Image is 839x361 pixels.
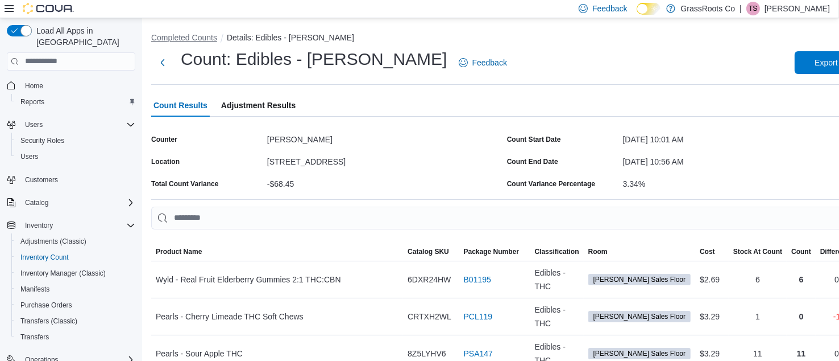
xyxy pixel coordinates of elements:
button: Inventory Manager (Classic) [11,265,140,281]
button: Customers [2,171,140,188]
span: Transfers (Classic) [16,314,135,328]
button: Catalog [20,196,53,210]
label: Location [151,157,180,166]
span: Pearls - Cherry Limeade THC Soft Chews [156,310,304,323]
span: Adjustments (Classic) [16,235,135,248]
span: Inventory Count [20,253,69,262]
div: $3.29 [695,305,729,328]
span: Customers [25,175,58,184]
a: PCL119 [464,310,493,323]
span: Home [20,79,135,93]
span: 8Z5LYHV6 [408,347,446,360]
span: Cost [700,247,715,256]
span: Transfers [16,330,135,344]
button: Details: Edibles - [PERSON_NAME] [227,33,354,42]
label: Count Start Date [507,135,561,144]
span: Purchase Orders [20,301,72,310]
span: [PERSON_NAME] Sales Floor [593,348,686,359]
div: Count Variance Percentage [507,179,595,188]
span: Inventory [25,221,53,230]
span: Azilda Sales Floor [588,274,691,285]
span: Users [20,152,38,161]
button: Completed Counts [151,33,217,42]
button: Classification [530,243,584,261]
span: Reports [20,97,44,106]
label: Count End Date [507,157,558,166]
div: Tiffany Seguin [746,2,760,15]
div: [PERSON_NAME] [267,130,502,144]
button: Transfers (Classic) [11,313,140,329]
span: Home [25,81,43,91]
img: Cova [23,3,74,14]
span: Purchase Orders [16,298,135,312]
p: 11 [797,347,806,360]
button: Users [2,117,140,133]
div: 6 [729,268,787,291]
p: 0 [834,273,839,286]
span: Edibles - THC [535,303,579,330]
button: Stock At Count [729,243,787,261]
label: Counter [151,135,177,144]
span: Feedback [592,3,627,14]
a: Users [16,150,43,163]
span: [PERSON_NAME] Sales Floor [593,274,686,285]
span: Customers [20,173,135,187]
button: Product Name [151,243,403,261]
a: Purchase Orders [16,298,77,312]
span: Security Roles [16,134,135,147]
span: Inventory Manager (Classic) [20,269,106,278]
button: Transfers [11,329,140,345]
span: Manifests [16,282,135,296]
button: Users [20,118,47,132]
span: Inventory Count [16,251,135,264]
span: Edibles - THC [535,266,579,293]
button: Next [151,51,174,74]
div: -$68.45 [267,175,502,188]
button: Security Roles [11,133,140,149]
div: Stock At Count [733,247,782,256]
button: Users [11,149,140,165]
span: Catalog [20,196,135,210]
div: 1 [729,305,787,328]
button: Catalog [2,195,140,211]
span: Feedback [472,57,507,68]
a: Inventory Count [16,251,73,264]
a: Transfers (Classic) [16,314,82,328]
span: Catalog [25,198,48,207]
p: GrassRoots Co [681,2,736,15]
span: Product Name [156,247,202,256]
span: Security Roles [20,136,64,145]
button: Purchase Orders [11,297,140,313]
button: Catalog SKU [403,243,459,261]
a: Customers [20,173,63,187]
button: Package Number [459,243,530,261]
span: Inventory Manager (Classic) [16,266,135,280]
a: Transfers [16,330,53,344]
span: Manifests [20,285,49,294]
button: Inventory [20,219,57,232]
input: Dark Mode [637,3,661,15]
span: Catalog SKU [408,247,449,256]
span: Package Number [464,247,519,256]
span: Count Results [153,94,207,117]
h1: Count: Edibles - [PERSON_NAME] [181,48,447,71]
span: Adjustment Results [221,94,296,117]
span: Users [20,118,135,132]
span: Azilda Sales Floor [588,311,691,322]
span: TS [749,2,757,15]
button: Inventory [2,218,140,233]
button: Adjustments (Classic) [11,233,140,249]
p: [PERSON_NAME] [765,2,830,15]
span: CRTXH2WL [408,310,451,323]
button: Count [787,243,816,261]
span: 6DXR24HW [408,273,451,286]
div: [STREET_ADDRESS] [267,153,502,166]
button: Room [584,243,696,261]
span: Room [588,247,608,256]
span: Count [791,247,811,256]
span: Classification [535,247,579,256]
button: Inventory Count [11,249,140,265]
div: $2.69 [695,268,729,291]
